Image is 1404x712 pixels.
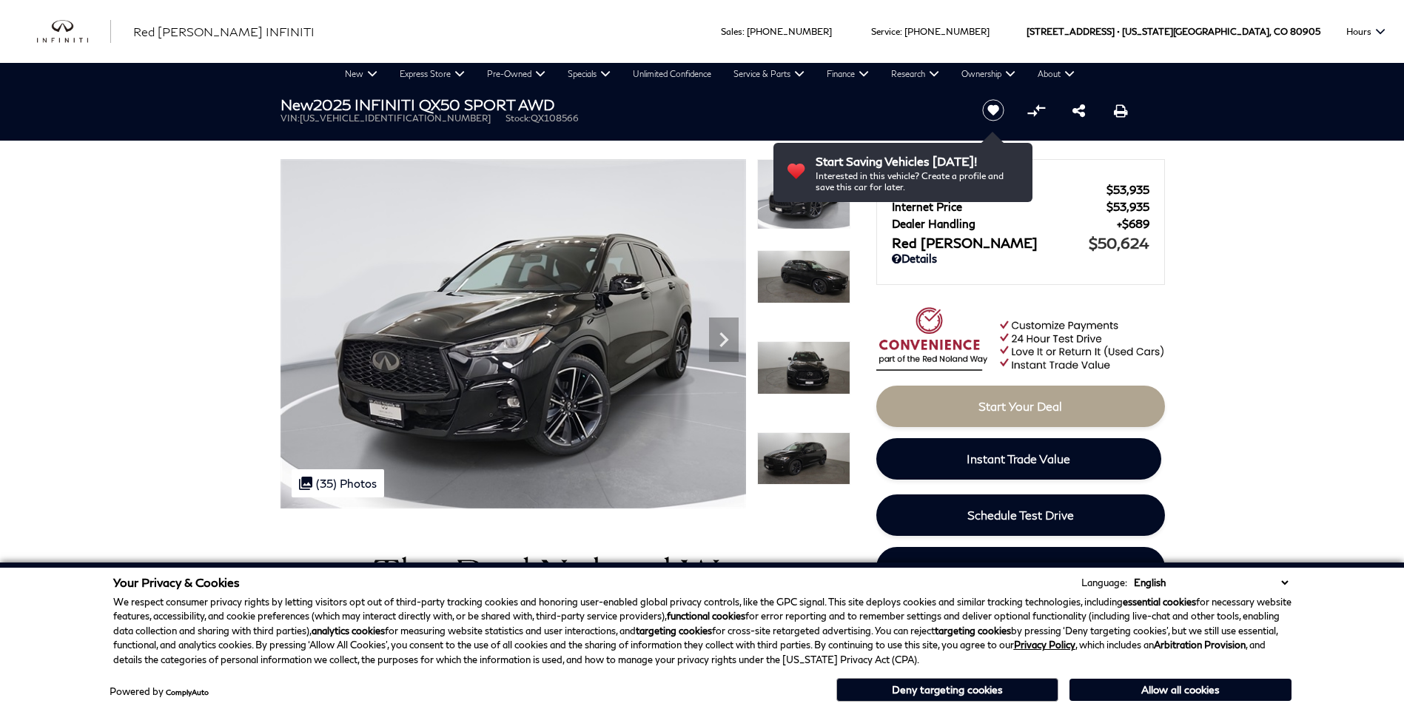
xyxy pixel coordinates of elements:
[166,688,209,696] a: ComplyAuto
[876,438,1161,480] a: Instant Trade Value
[757,432,850,486] img: New 2025 BLACK OBSIDIAN INFINITI SPORT AWD image 4
[1154,639,1246,651] strong: Arbitration Provision
[334,63,1086,85] nav: Main Navigation
[722,63,816,85] a: Service & Parts
[531,112,579,124] span: QX108566
[300,112,491,124] span: [US_VEHICLE_IDENTIFICATION_NUMBER]
[892,200,1149,213] a: Internet Price $53,935
[133,24,315,38] span: Red [PERSON_NAME] INFINITI
[1114,101,1128,119] a: Print this New 2025 INFINITI QX50 SPORT AWD
[967,508,1074,522] span: Schedule Test Drive
[281,112,300,124] span: VIN:
[110,687,209,696] div: Powered by
[721,26,742,37] span: Sales
[892,200,1106,213] span: Internet Price
[1106,200,1149,213] span: $53,935
[281,159,746,508] img: New 2025 BLACK OBSIDIAN INFINITI SPORT AWD image 1
[113,575,240,589] span: Your Privacy & Cookies
[892,217,1149,230] a: Dealer Handling $689
[1117,217,1149,230] span: $689
[892,183,1149,196] a: MSRP $53,935
[1072,101,1085,119] a: Share this New 2025 INFINITI QX50 SPORT AWD
[292,469,384,497] div: (35) Photos
[978,399,1062,413] span: Start Your Deal
[965,560,1075,574] span: Download Brochure
[977,98,1010,122] button: Save vehicle
[876,547,1165,588] a: Download Brochure
[757,341,850,394] img: New 2025 BLACK OBSIDIAN INFINITI SPORT AWD image 3
[892,235,1089,251] span: Red [PERSON_NAME]
[113,595,1292,668] p: We respect consumer privacy rights by letting visitors opt out of third-party tracking cookies an...
[967,451,1070,466] span: Instant Trade Value
[476,63,557,85] a: Pre-Owned
[281,95,313,113] strong: New
[757,159,850,229] img: New 2025 BLACK OBSIDIAN INFINITI SPORT AWD image 1
[389,63,476,85] a: Express Store
[836,678,1058,702] button: Deny targeting cookies
[880,63,950,85] a: Research
[950,63,1027,85] a: Ownership
[1130,575,1292,590] select: Language Select
[557,63,622,85] a: Specials
[876,386,1165,427] a: Start Your Deal
[892,217,1117,230] span: Dealer Handling
[709,318,739,362] div: Next
[900,26,902,37] span: :
[892,252,1149,265] a: Details
[1014,639,1075,651] a: Privacy Policy
[37,20,111,44] img: INFINITI
[505,112,531,124] span: Stock:
[622,63,722,85] a: Unlimited Confidence
[1025,99,1047,121] button: Compare vehicle
[1027,26,1320,37] a: [STREET_ADDRESS] • [US_STATE][GEOGRAPHIC_DATA], CO 80905
[334,63,389,85] a: New
[1027,63,1086,85] a: About
[904,26,990,37] a: [PHONE_NUMBER]
[742,26,745,37] span: :
[281,96,958,112] h1: 2025 INFINITI QX50 SPORT AWD
[747,26,832,37] a: [PHONE_NUMBER]
[37,20,111,44] a: infiniti
[636,625,712,637] strong: targeting cookies
[892,183,1106,196] span: MSRP
[816,63,880,85] a: Finance
[892,234,1149,252] a: Red [PERSON_NAME] $50,624
[935,625,1011,637] strong: targeting cookies
[757,250,850,303] img: New 2025 BLACK OBSIDIAN INFINITI SPORT AWD image 2
[876,494,1165,536] a: Schedule Test Drive
[1106,183,1149,196] span: $53,935
[1123,596,1196,608] strong: essential cookies
[1081,578,1127,588] div: Language:
[667,610,745,622] strong: functional cookies
[133,23,315,41] a: Red [PERSON_NAME] INFINITI
[1089,234,1149,252] span: $50,624
[312,625,385,637] strong: analytics cookies
[871,26,900,37] span: Service
[1069,679,1292,701] button: Allow all cookies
